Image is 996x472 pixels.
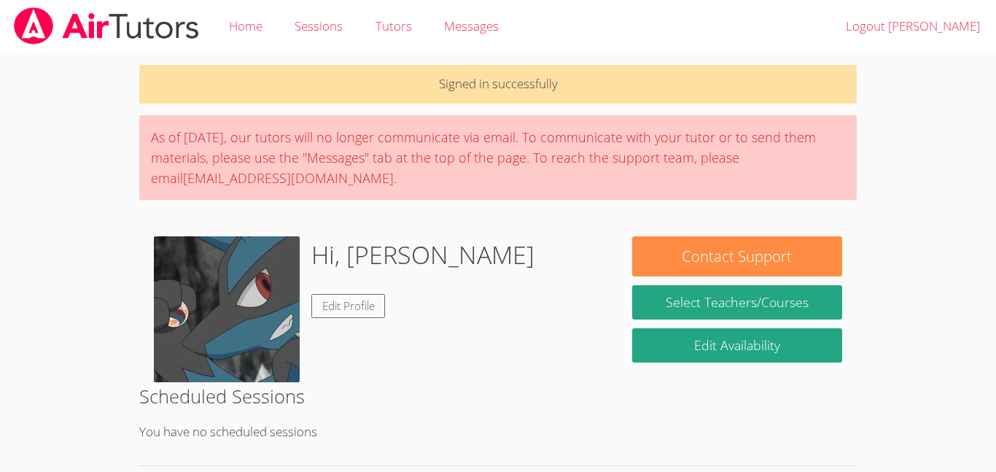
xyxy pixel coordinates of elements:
a: Select Teachers/Courses [632,285,842,320]
a: Edit Profile [311,294,386,318]
span: Messages [444,18,499,34]
button: Contact Support [632,236,842,276]
img: actor-ash-s-lucario-850204_large.jpg [154,236,300,382]
h2: Scheduled Sessions [139,382,857,410]
p: You have no scheduled sessions [139,422,857,443]
p: Signed in successfully [139,65,857,104]
img: airtutors_banner-c4298cdbf04f3fff15de1276eac7730deb9818008684d7c2e4769d2f7ddbe033.png [12,7,201,45]
div: As of [DATE], our tutors will no longer communicate via email. To communicate with your tutor or ... [139,115,857,200]
h1: Hi, [PERSON_NAME] [311,236,534,274]
a: Edit Availability [632,328,842,363]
